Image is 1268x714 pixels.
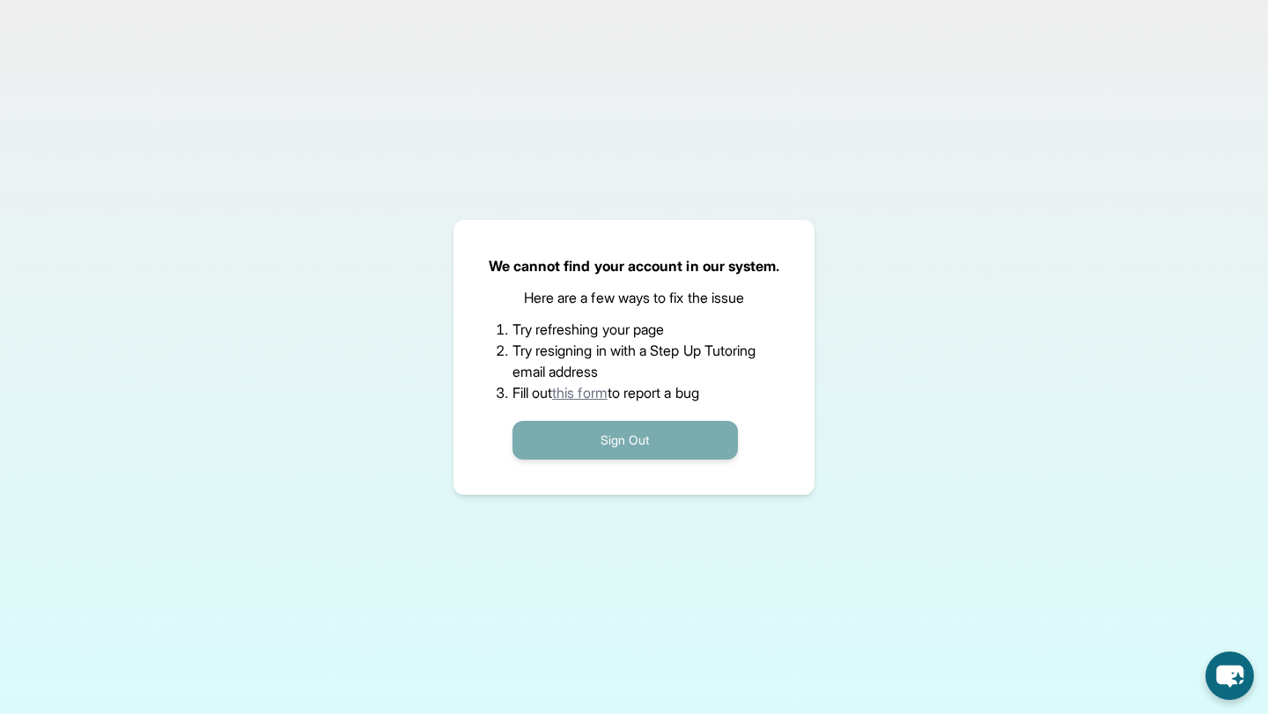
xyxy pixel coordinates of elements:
button: Sign Out [512,421,738,460]
p: We cannot find your account in our system. [489,255,780,276]
p: Here are a few ways to fix the issue [524,287,745,308]
li: Try refreshing your page [512,319,756,340]
li: Fill out to report a bug [512,382,756,403]
button: chat-button [1205,651,1254,700]
li: Try resigning in with a Step Up Tutoring email address [512,340,756,382]
a: this form [552,384,608,401]
a: Sign Out [512,431,738,448]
